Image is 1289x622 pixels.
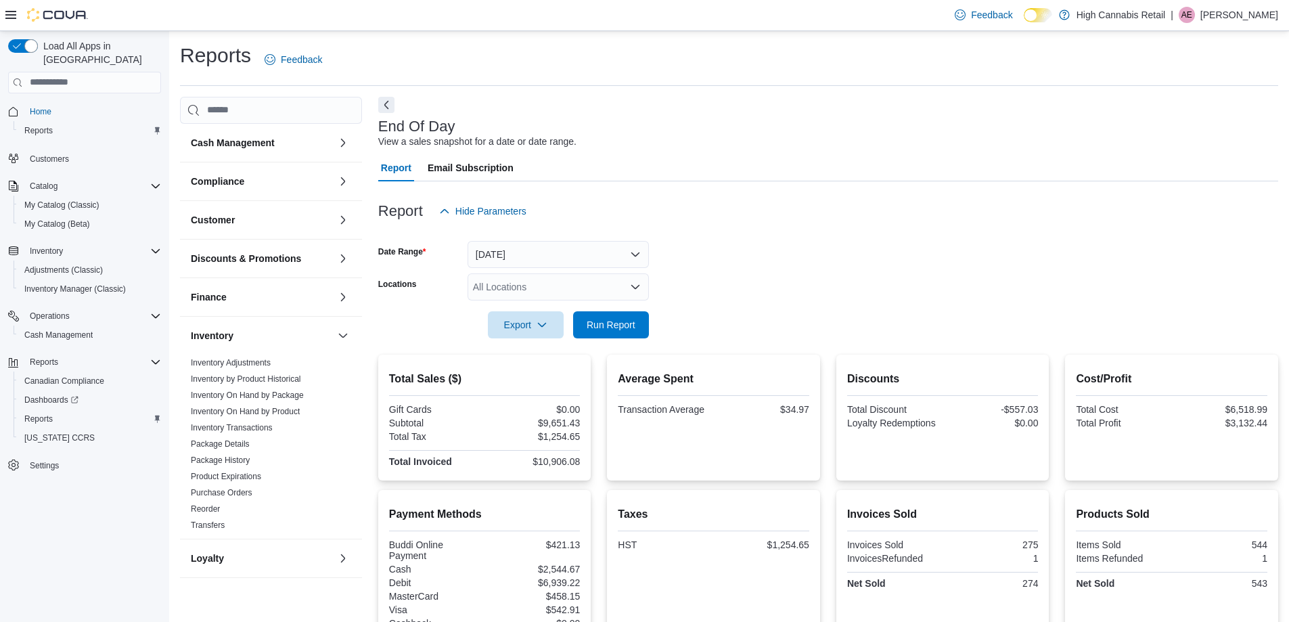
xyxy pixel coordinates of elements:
span: My Catalog (Beta) [24,219,90,229]
span: AE [1181,7,1192,23]
a: My Catalog (Classic) [19,197,105,213]
span: Inventory Adjustments [191,357,271,368]
button: OCM [335,589,351,605]
div: InvoicesRefunded [847,553,940,564]
h3: Discounts & Promotions [191,252,301,265]
div: 1 [1175,553,1267,564]
span: Reports [24,125,53,136]
span: Washington CCRS [19,430,161,446]
a: Reports [19,123,58,139]
div: Cash [389,564,482,575]
span: Inventory Manager (Classic) [24,284,126,294]
span: Dashboards [19,392,161,408]
input: Dark Mode [1024,8,1052,22]
button: Cash Management [191,136,332,150]
button: Customer [335,212,351,228]
h2: Taxes [618,506,809,523]
div: $6,518.99 [1175,404,1267,415]
span: [US_STATE] CCRS [24,432,95,443]
div: $458.15 [487,591,580,602]
button: Inventory [191,329,332,342]
span: My Catalog (Classic) [24,200,99,210]
span: Operations [30,311,70,321]
div: 544 [1175,539,1267,550]
span: Reports [30,357,58,368]
div: Invoices Sold [847,539,940,550]
h2: Cost/Profit [1076,371,1267,387]
button: Loyalty [335,550,351,567]
button: Settings [3,456,166,475]
button: Customers [3,148,166,168]
span: Reports [19,123,161,139]
h2: Discounts [847,371,1039,387]
span: Settings [24,457,161,474]
h2: Products Sold [1076,506,1267,523]
p: [PERSON_NAME] [1200,7,1278,23]
span: Reports [24,354,161,370]
span: Hide Parameters [455,204,526,218]
div: Total Discount [847,404,940,415]
a: Package History [191,456,250,465]
img: Cova [27,8,88,22]
a: Feedback [949,1,1018,28]
a: Inventory by Product Historical [191,374,301,384]
a: Inventory Manager (Classic) [19,281,131,297]
div: $1,254.65 [487,431,580,442]
div: Amaris Edwards [1179,7,1195,23]
span: Inventory On Hand by Product [191,406,300,417]
h2: Invoices Sold [847,506,1039,523]
span: Canadian Compliance [19,373,161,389]
span: Inventory [24,243,161,259]
div: $0.00 [945,418,1038,428]
div: Total Tax [389,431,482,442]
a: Package Details [191,439,250,449]
div: HST [618,539,710,550]
div: $2,544.67 [487,564,580,575]
button: Reports [24,354,64,370]
a: Inventory On Hand by Product [191,407,300,416]
div: 543 [1175,578,1267,589]
a: My Catalog (Beta) [19,216,95,232]
span: Home [30,106,51,117]
div: $9,651.43 [487,418,580,428]
div: Total Cost [1076,404,1169,415]
span: Adjustments (Classic) [19,262,161,278]
div: $542.91 [487,604,580,615]
span: Reports [19,411,161,427]
div: Items Sold [1076,539,1169,550]
button: Compliance [335,173,351,190]
h3: Report [378,203,423,219]
div: Total Profit [1076,418,1169,428]
h3: Inventory [191,329,233,342]
span: Reports [24,414,53,424]
h3: End Of Day [378,118,455,135]
button: [DATE] [468,241,649,268]
a: Canadian Compliance [19,373,110,389]
div: $1,254.65 [717,539,809,550]
a: [US_STATE] CCRS [19,430,100,446]
div: Inventory [180,355,362,539]
a: Customers [24,151,74,167]
div: MasterCard [389,591,482,602]
a: Inventory Transactions [191,423,273,432]
button: Adjustments (Classic) [14,261,166,280]
button: [US_STATE] CCRS [14,428,166,447]
a: Adjustments (Classic) [19,262,108,278]
div: Subtotal [389,418,482,428]
span: Feedback [971,8,1012,22]
div: View a sales snapshot for a date or date range. [378,135,576,149]
strong: Net Sold [1076,578,1114,589]
a: Transfers [191,520,225,530]
button: Catalog [3,177,166,196]
span: Catalog [24,178,161,194]
button: Inventory [24,243,68,259]
div: $34.97 [717,404,809,415]
span: Customers [24,150,161,166]
div: 274 [945,578,1038,589]
button: Discounts & Promotions [335,250,351,267]
span: Dashboards [24,395,78,405]
a: Product Expirations [191,472,261,481]
h3: Loyalty [191,552,224,565]
div: 275 [945,539,1038,550]
div: Gift Cards [389,404,482,415]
